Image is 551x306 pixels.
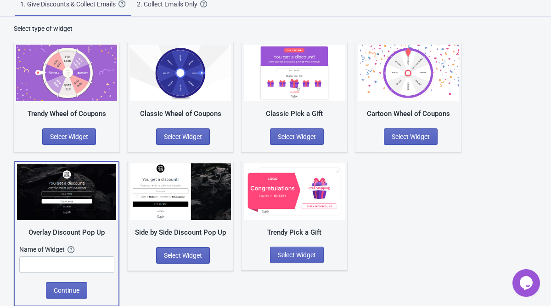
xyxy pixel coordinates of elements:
[130,163,231,220] img: regular_popup.jpg
[244,227,345,238] div: Trendy Pick a Gift
[46,282,87,299] button: Continue
[358,45,459,101] img: cartoon_game.jpg
[19,245,67,254] div: Name of Widget
[244,163,345,220] img: gift_game_v2.jpg
[17,164,116,220] img: full_screen_popup.jpg
[164,133,202,140] span: Select Widget
[16,45,117,101] img: trendy_game.png
[512,269,542,297] iframe: chat widget
[130,227,231,238] div: Side by Side Discount Pop Up
[270,128,324,145] button: Select Widget
[244,45,345,101] img: gift_game.jpg
[42,128,96,145] button: Select Widget
[156,247,210,264] button: Select Widget
[17,227,116,238] div: Overlay Discount Pop Up
[278,133,316,140] span: Select Widget
[54,287,79,294] span: Continue
[130,109,231,119] div: Classic Wheel of Coupons
[130,45,231,101] img: classic_game.jpg
[14,24,537,33] div: Select type of widget
[244,109,345,119] div: Classic Pick a Gift
[16,109,117,119] div: Trendy Wheel of Coupons
[384,128,438,145] button: Select Widget
[50,133,88,140] span: Select Widget
[164,252,202,259] span: Select Widget
[156,128,210,145] button: Select Widget
[270,247,324,263] button: Select Widget
[358,109,459,119] div: Cartoon Wheel of Coupons
[392,133,430,140] span: Select Widget
[278,251,316,259] span: Select Widget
